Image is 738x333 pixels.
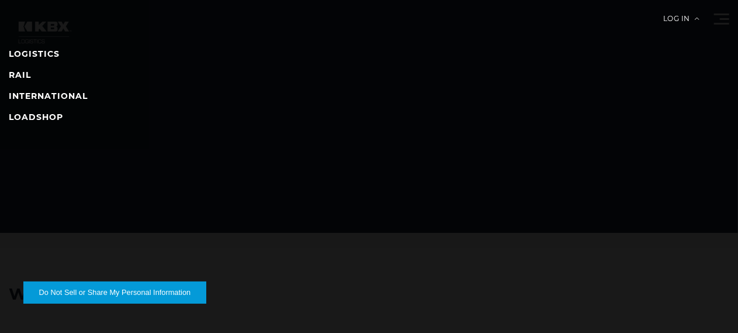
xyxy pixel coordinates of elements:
[9,70,31,80] a: RAIL
[695,18,699,20] img: arrow
[9,91,88,101] a: INTERNATIONAL
[9,49,60,59] a: LOGISTICS
[663,15,699,31] div: Log in
[23,281,206,304] button: Do Not Sell or Share My Personal Information
[9,112,63,122] a: LOADSHOP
